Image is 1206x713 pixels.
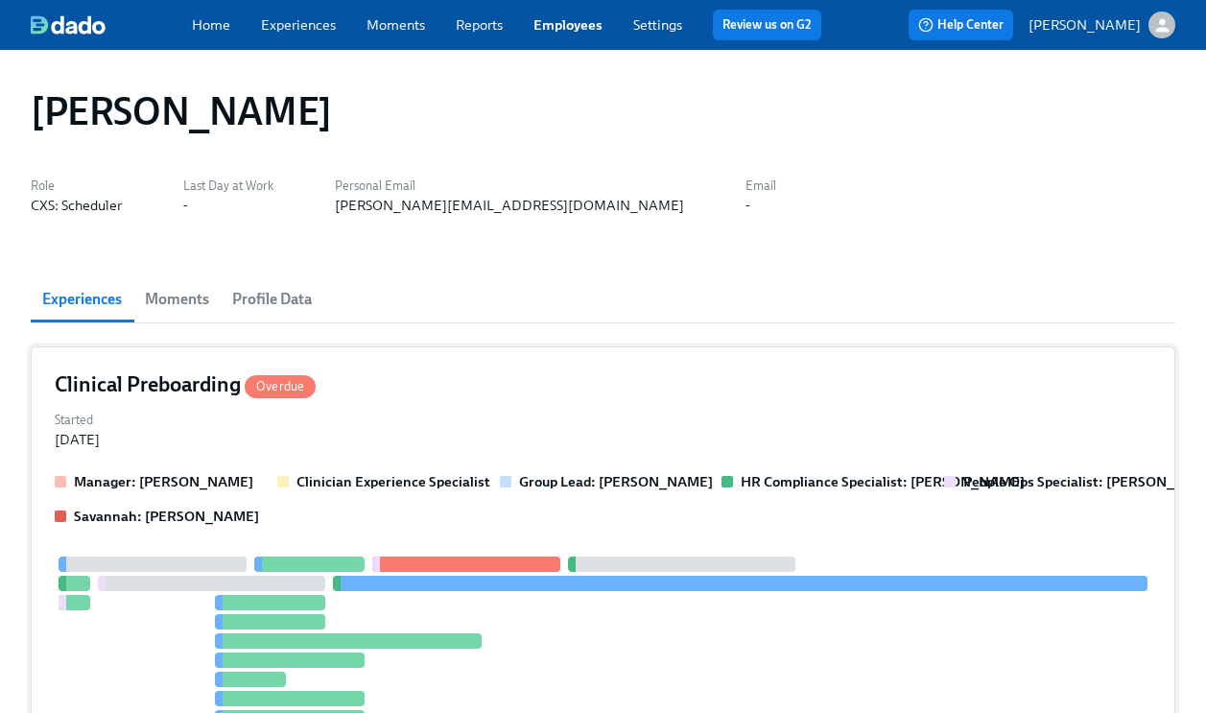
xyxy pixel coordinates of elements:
[245,379,316,393] span: Overdue
[741,473,1025,490] strong: HR Compliance Specialist: [PERSON_NAME]
[192,16,230,34] a: Home
[183,177,273,196] label: Last Day at Work
[31,15,192,35] a: dado
[261,16,336,34] a: Experiences
[745,196,750,215] div: -
[335,196,684,215] div: [PERSON_NAME][EMAIL_ADDRESS][DOMAIN_NAME]
[31,88,332,134] h1: [PERSON_NAME]
[722,15,812,35] a: Review us on G2
[232,286,312,313] span: Profile Data
[55,370,316,399] h4: Clinical Preboarding
[42,286,122,313] span: Experiences
[183,196,188,215] div: -
[745,177,776,196] label: Email
[296,473,490,490] strong: Clinician Experience Specialist
[1029,12,1175,38] button: [PERSON_NAME]
[74,508,259,525] strong: Savannah: [PERSON_NAME]
[31,177,122,196] label: Role
[633,16,682,34] a: Settings
[918,15,1004,35] span: Help Center
[55,430,100,449] div: [DATE]
[31,15,106,35] img: dado
[909,10,1013,40] button: Help Center
[55,411,100,430] label: Started
[367,16,425,34] a: Moments
[335,177,684,196] label: Personal Email
[31,196,122,215] div: CXS: Scheduler
[74,473,253,490] strong: Manager: [PERSON_NAME]
[533,16,603,34] a: Employees
[145,286,209,313] span: Moments
[1029,15,1141,35] p: [PERSON_NAME]
[713,10,821,40] button: Review us on G2
[456,16,503,34] a: Reports
[519,473,713,490] strong: Group Lead: [PERSON_NAME]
